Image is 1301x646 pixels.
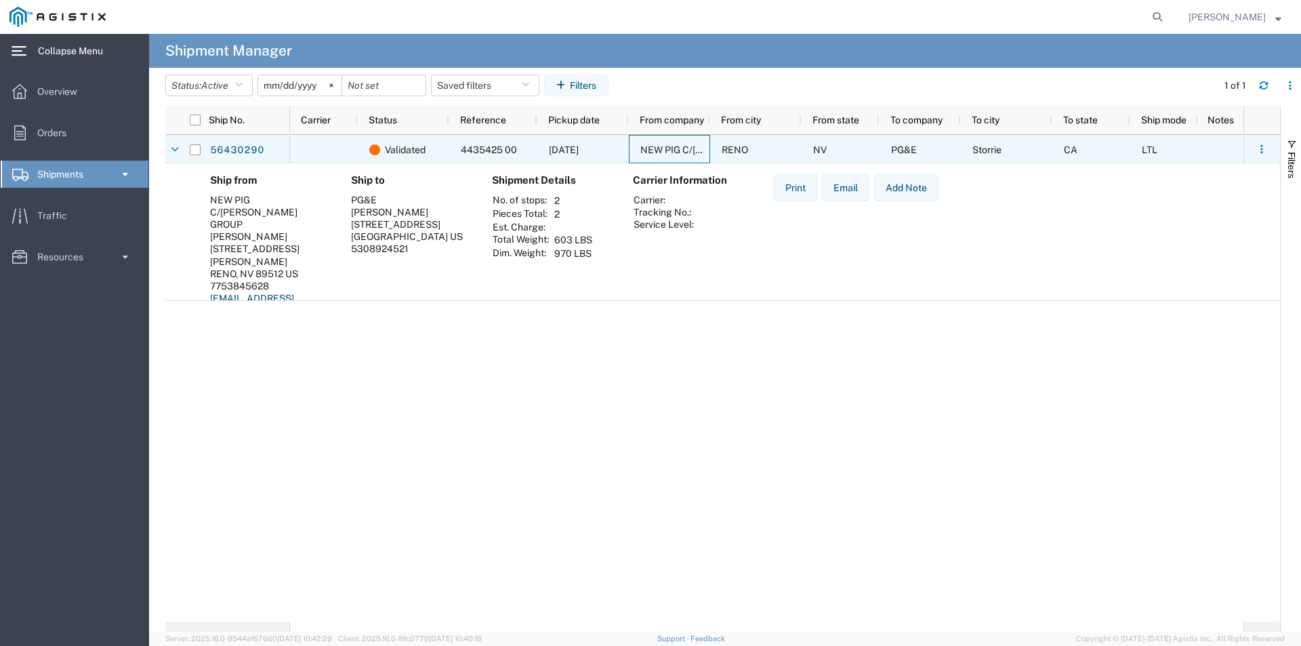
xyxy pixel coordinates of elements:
[657,634,691,643] a: Support
[37,243,93,270] span: Resources
[492,174,611,186] h4: Shipment Details
[890,115,943,125] span: To company
[210,194,329,231] div: NEW PIG C/[PERSON_NAME] GROUP
[721,115,761,125] span: From city
[37,161,93,188] span: Shipments
[544,75,608,96] button: Filters
[1142,144,1157,155] span: LTL
[550,207,597,221] td: 2
[210,293,294,317] a: [EMAIL_ADDRESS][DOMAIN_NAME]
[492,207,550,221] th: Pieces Total:
[277,634,332,643] span: [DATE] 10:42:29
[338,634,482,643] span: Client: 2025.16.0-8fc0770
[492,247,550,260] th: Dim. Weight:
[550,194,597,207] td: 2
[1286,152,1297,178] span: Filters
[460,115,506,125] span: Reference
[209,115,245,125] span: Ship No.
[1,202,148,229] a: Traffic
[1,243,148,270] a: Resources
[210,280,329,292] div: 7753845628
[210,243,329,267] div: [STREET_ADDRESS][PERSON_NAME]
[812,115,859,125] span: From state
[351,243,470,255] div: 5308924521
[37,119,76,146] span: Orders
[351,194,470,206] div: PG&E
[210,230,329,243] div: [PERSON_NAME]
[201,80,228,91] span: Active
[640,144,804,155] span: NEW PIG C/O BENDER GROUP
[972,144,1001,155] span: Storrie
[385,136,426,164] span: Validated
[37,202,77,229] span: Traffic
[633,218,695,230] th: Service Level:
[37,78,87,105] span: Overview
[1,161,148,188] a: Shipments
[461,144,517,155] span: 4435425 00
[1,119,148,146] a: Orders
[351,174,470,186] h4: Ship to
[774,174,817,201] button: Print
[550,247,597,260] td: 970 LBS
[1076,633,1285,645] span: Copyright © [DATE]-[DATE] Agistix Inc., All Rights Reserved
[9,7,106,27] img: logo
[550,233,597,247] td: 603 LBS
[1224,79,1248,93] div: 1 of 1
[548,115,600,125] span: Pickup date
[891,144,917,155] span: PG&E
[342,75,426,96] input: Not set
[549,144,579,155] span: 08/07/2025
[1063,115,1098,125] span: To state
[1207,115,1234,125] span: Notes
[1188,9,1282,25] button: [PERSON_NAME]
[210,174,329,186] h4: Ship from
[633,174,741,186] h4: Carrier Information
[165,75,253,96] button: Status:Active
[633,194,695,206] th: Carrier:
[258,75,342,96] input: Not set
[640,115,704,125] span: From company
[209,140,265,161] a: 56430290
[492,233,550,247] th: Total Weight:
[210,268,329,280] div: RENO, NV 89512 US
[813,144,827,155] span: NV
[1141,115,1186,125] span: Ship mode
[972,115,999,125] span: To city
[369,115,397,125] span: Status
[165,634,332,643] span: Server: 2025.16.0-9544af67660
[351,218,470,230] div: [STREET_ADDRESS]
[1189,9,1266,24] span: Roger Podelco
[1,78,148,105] a: Overview
[38,37,112,64] span: Collapse Menu
[492,221,550,233] th: Est. Charge:
[351,230,470,243] div: [GEOGRAPHIC_DATA] US
[165,34,292,68] h4: Shipment Manager
[492,194,550,207] th: No. of stops:
[429,634,482,643] span: [DATE] 10:40:19
[431,75,539,96] button: Saved filters
[722,144,748,155] span: RENO
[874,174,938,201] button: Add Note
[690,634,725,643] a: Feedback
[822,174,869,201] button: Email
[351,206,470,218] div: [PERSON_NAME]
[1064,144,1077,155] span: CA
[301,115,331,125] span: Carrier
[633,206,695,218] th: Tracking No.:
